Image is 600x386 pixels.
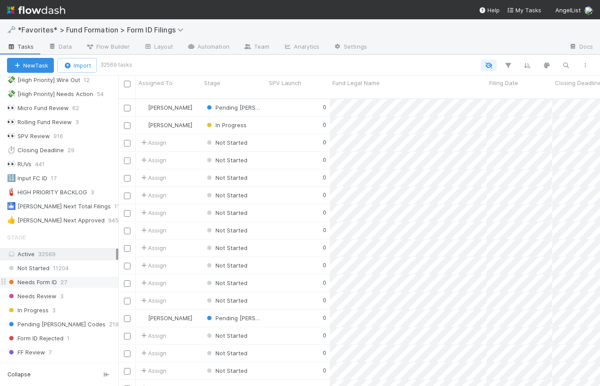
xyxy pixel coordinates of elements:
[67,145,83,156] span: 29
[60,361,64,372] span: 0
[124,122,131,129] input: Toggle Row Selected
[139,279,166,287] span: Assign
[67,333,70,344] span: 1
[139,314,192,322] div: [PERSON_NAME]
[205,366,247,375] div: Not Started
[7,76,16,83] span: 💸
[7,160,16,168] span: 👀
[7,58,54,73] button: NewTask
[236,40,276,54] a: Team
[323,225,326,234] div: 0
[124,315,131,322] input: Toggle Row Selected
[7,249,116,260] div: Active
[124,228,131,234] input: Toggle Row Selected
[205,315,304,322] span: Pending [PERSON_NAME] Codes
[7,371,31,379] span: Collapse
[139,173,166,182] span: Assign
[7,132,16,139] span: 👀
[7,103,69,114] div: Micro Fund Review
[18,25,188,34] span: *Favorites* > Fund Formation > Form ID Filings
[7,361,57,372] span: Needs Pre-file
[7,202,16,210] span: 🛅
[139,226,166,235] span: Assign
[507,6,541,14] a: My Tasks
[140,122,147,129] img: avatar_cbf6e7c1-1692-464b-bc1b-b8582b2cbdce.png
[139,156,166,164] span: Assign
[205,174,247,181] span: Not Started
[7,90,16,97] span: 💸
[323,173,326,182] div: 0
[332,79,380,87] span: Fund Legal Name
[205,156,247,164] div: Not Started
[35,159,53,170] span: 441
[7,216,16,224] span: 👍
[205,104,304,111] span: Pending [PERSON_NAME] Codes
[41,40,79,54] a: Data
[489,79,518,87] span: Filing Date
[139,366,166,375] span: Assign
[323,331,326,340] div: 0
[7,3,65,18] img: logo-inverted-e16ddd16eac7371096b0.svg
[205,208,247,217] div: Not Started
[53,131,72,142] span: 916
[584,6,593,15] img: avatar_b467e446-68e1-4310-82a7-76c532dc3f4b.png
[7,277,57,288] span: Needs Form ID
[7,26,16,33] span: 🗝️
[205,279,247,286] span: Not Started
[124,81,131,87] input: Toggle All Rows Selected
[60,277,67,288] span: 27
[205,350,247,357] span: Not Started
[323,103,326,111] div: 0
[323,296,326,304] div: 0
[7,319,106,330] span: Pending [PERSON_NAME] Codes
[205,226,247,235] div: Not Started
[323,261,326,269] div: 0
[124,263,131,269] input: Toggle Row Selected
[205,103,262,112] div: Pending [PERSON_NAME] Codes
[7,104,16,111] span: 👀
[138,79,173,87] span: Assigned To
[84,75,99,86] span: 12
[205,157,247,164] span: Not Started
[7,75,80,86] div: [High Priority] Wire Out
[100,61,132,69] small: 32569 tasks
[124,333,131,340] input: Toggle Row Selected
[139,191,166,200] span: Assign
[140,104,147,111] img: avatar_cbf6e7c1-1692-464b-bc1b-b8582b2cbdce.png
[124,298,131,304] input: Toggle Row Selected
[124,280,131,287] input: Toggle Row Selected
[323,278,326,287] div: 0
[205,296,247,305] div: Not Started
[7,305,49,316] span: In Progress
[205,297,247,304] span: Not Started
[7,201,111,212] div: [PERSON_NAME] Next Total Filings
[139,243,166,252] span: Assign
[323,138,326,147] div: 0
[60,291,64,302] span: 3
[109,319,119,330] span: 219
[326,40,374,54] a: Settings
[269,79,301,87] span: SPV Launch
[139,208,166,217] div: Assign
[139,331,166,340] div: Assign
[205,279,247,287] div: Not Started
[205,138,247,147] div: Not Started
[139,261,166,270] span: Assign
[148,104,192,111] span: [PERSON_NAME]
[7,188,16,196] span: 🧯
[148,315,192,322] span: [PERSON_NAME]
[205,332,247,339] span: Not Started
[124,140,131,147] input: Toggle Row Selected
[97,89,113,100] span: 54
[124,105,131,111] input: Toggle Row Selected
[38,250,56,257] span: 32569
[139,138,166,147] span: Assign
[7,159,32,170] div: RUVs
[323,190,326,199] div: 0
[49,347,52,358] span: 7
[139,103,192,112] div: [PERSON_NAME]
